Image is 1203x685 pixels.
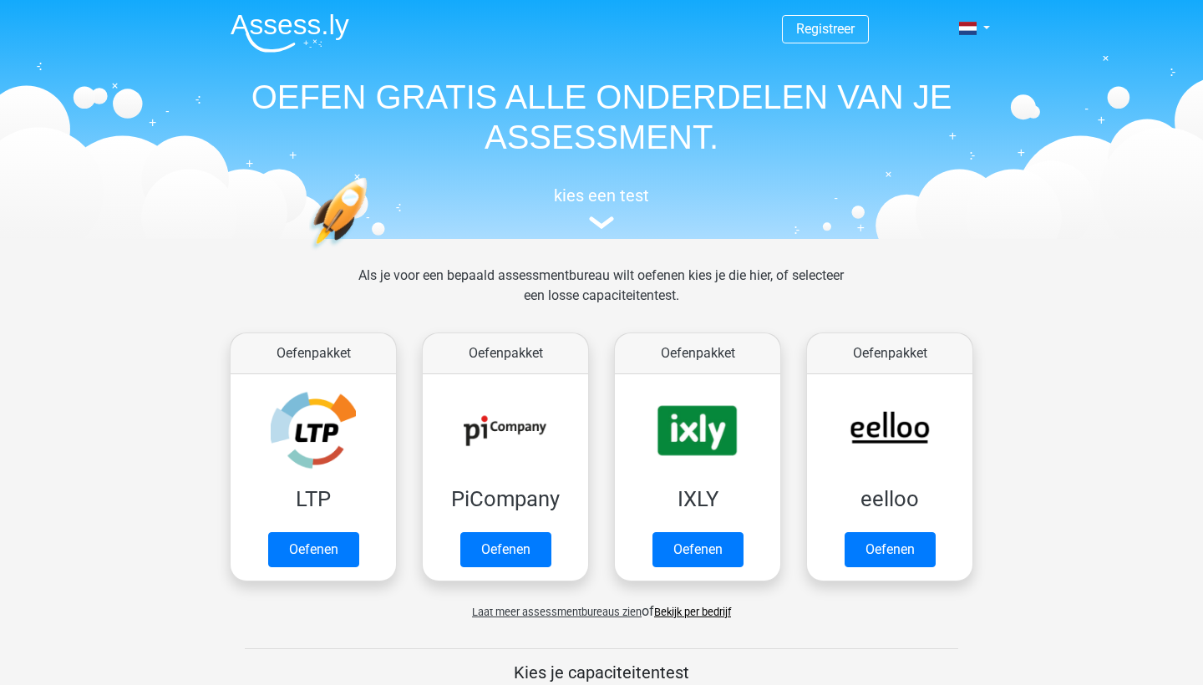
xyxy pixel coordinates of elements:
[217,185,986,230] a: kies een test
[345,266,857,326] div: Als je voor een bepaald assessmentbureau wilt oefenen kies je die hier, of selecteer een losse ca...
[796,21,855,37] a: Registreer
[845,532,936,567] a: Oefenen
[268,532,359,567] a: Oefenen
[217,185,986,205] h5: kies een test
[472,606,642,618] span: Laat meer assessmentbureaus zien
[654,606,731,618] a: Bekijk per bedrijf
[309,177,432,328] img: oefenen
[460,532,551,567] a: Oefenen
[231,13,349,53] img: Assessly
[217,77,986,157] h1: OEFEN GRATIS ALLE ONDERDELEN VAN JE ASSESSMENT.
[589,216,614,229] img: assessment
[217,588,986,622] div: of
[652,532,744,567] a: Oefenen
[245,662,958,682] h5: Kies je capaciteitentest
